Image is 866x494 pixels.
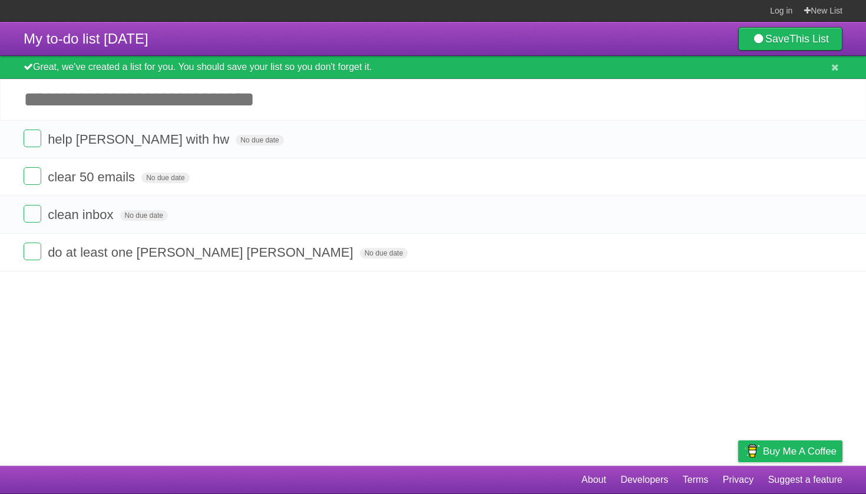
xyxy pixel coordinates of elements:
span: do at least one [PERSON_NAME] [PERSON_NAME] [48,245,356,260]
a: Suggest a feature [768,469,842,491]
span: No due date [120,210,168,221]
a: SaveThis List [738,27,842,51]
b: This List [789,33,829,45]
span: clear 50 emails [48,170,138,184]
a: Buy me a coffee [738,440,842,462]
a: Developers [620,469,668,491]
span: Buy me a coffee [763,441,837,462]
span: help [PERSON_NAME] with hw [48,132,232,147]
span: clean inbox [48,207,116,222]
label: Done [24,167,41,185]
a: Privacy [723,469,753,491]
label: Done [24,130,41,147]
label: Done [24,205,41,223]
span: My to-do list [DATE] [24,31,148,47]
span: No due date [360,248,408,258]
a: About [581,469,606,491]
label: Done [24,243,41,260]
a: Terms [683,469,709,491]
span: No due date [141,173,189,183]
img: Buy me a coffee [744,441,760,461]
span: No due date [236,135,283,145]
